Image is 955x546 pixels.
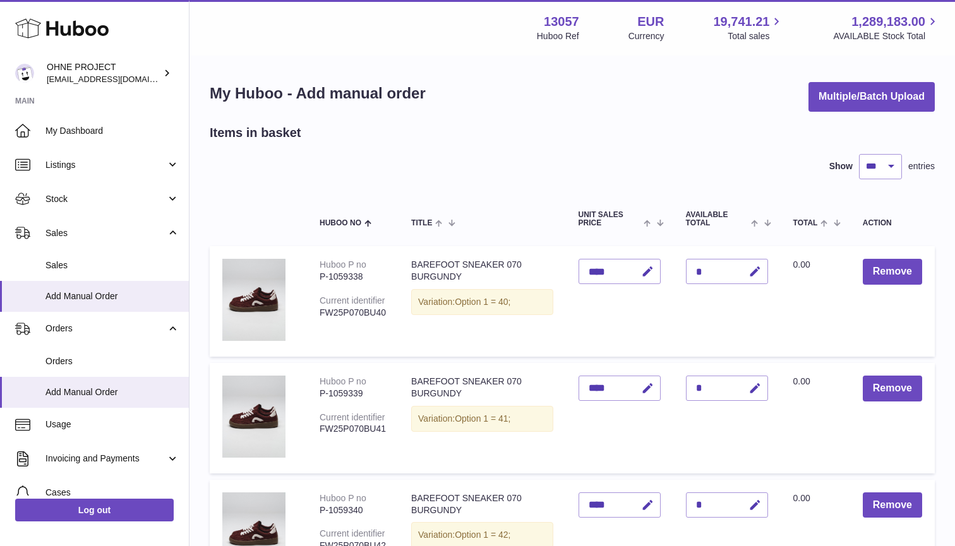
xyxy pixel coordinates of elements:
[863,492,922,518] button: Remove
[320,259,366,270] div: Huboo P no
[455,413,510,424] span: Option 1 = 41;
[833,30,940,42] span: AVAILABLE Stock Total
[793,219,818,227] span: Total
[833,13,940,42] a: 1,289,183.00 AVAILABLE Stock Total
[45,193,166,205] span: Stock
[628,30,664,42] div: Currency
[320,528,385,538] div: Current identifier
[908,160,935,172] span: entries
[320,295,385,306] div: Current identifier
[793,259,810,270] span: 0.00
[851,13,925,30] span: 1,289,183.00
[45,125,179,137] span: My Dashboard
[320,271,386,283] div: P-1059338
[320,307,386,319] div: FW25P070BU40
[210,83,426,104] h1: My Huboo - Add manual order
[863,219,922,227] div: Action
[320,219,361,227] span: Huboo no
[728,30,784,42] span: Total sales
[45,323,166,335] span: Orders
[399,246,565,357] td: BAREFOOT SNEAKER 070 BURGUNDY
[411,219,432,227] span: Title
[829,160,853,172] label: Show
[47,74,186,84] span: [EMAIL_ADDRESS][DOMAIN_NAME]
[45,159,166,171] span: Listings
[222,259,285,341] img: BAREFOOT SNEAKER 070 BURGUNDY
[45,259,179,271] span: Sales
[45,453,166,465] span: Invoicing and Payments
[455,530,510,540] span: Option 1 = 42;
[45,290,179,302] span: Add Manual Order
[455,297,510,307] span: Option 1 = 40;
[45,355,179,367] span: Orders
[579,211,641,227] span: Unit Sales Price
[47,61,160,85] div: OHNE PROJECT
[45,418,179,430] span: Usage
[863,259,922,285] button: Remove
[713,13,769,30] span: 19,741.21
[863,376,922,401] button: Remove
[210,124,301,141] h2: Items in basket
[544,13,579,30] strong: 13057
[222,376,285,458] img: BAREFOOT SNEAKER 070 BURGUNDY
[320,376,366,386] div: Huboo P no
[686,211,748,227] span: AVAILABLE Total
[537,30,579,42] div: Huboo Ref
[793,376,810,386] span: 0.00
[320,493,366,503] div: Huboo P no
[320,388,386,400] div: P-1059339
[320,412,385,422] div: Current identifier
[713,13,784,42] a: 19,741.21 Total sales
[15,64,34,83] img: support@ohneproject.com
[320,504,386,516] div: P-1059340
[320,423,386,435] div: FW25P070BU41
[637,13,664,30] strong: EUR
[399,363,565,473] td: BAREFOOT SNEAKER 070 BURGUNDY
[411,406,553,432] div: Variation:
[411,289,553,315] div: Variation:
[808,82,935,112] button: Multiple/Batch Upload
[45,227,166,239] span: Sales
[793,493,810,503] span: 0.00
[45,487,179,499] span: Cases
[45,386,179,398] span: Add Manual Order
[15,499,174,521] a: Log out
